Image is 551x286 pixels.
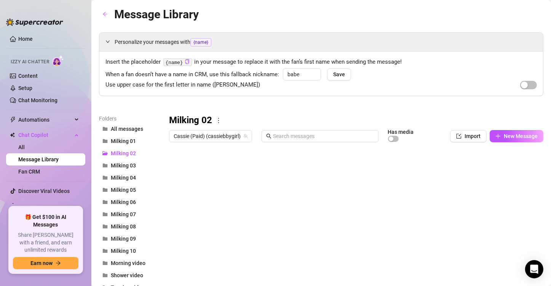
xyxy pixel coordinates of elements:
[102,248,108,254] span: folder
[111,162,136,169] span: Milking 03
[111,175,136,181] span: Milking 04
[99,33,543,51] div: Personalize your messages with{name}
[215,117,222,124] span: more
[13,231,78,254] span: Share [PERSON_NAME] with a friend, and earn unlimited rewards
[465,133,481,139] span: Import
[388,130,414,134] article: Has media
[102,126,108,132] span: folder
[504,133,538,139] span: New Message
[99,184,160,196] button: Milking 05
[99,245,160,257] button: Milking 10
[102,199,108,205] span: folder
[18,114,72,126] span: Automations
[18,203,38,209] a: Settings
[115,38,537,47] span: Personalize your messages with
[10,132,15,138] img: Chat Copilot
[99,172,160,184] button: Milking 04
[105,39,110,44] span: expanded
[102,236,108,241] span: folder
[243,134,248,138] span: team
[102,151,108,156] span: folder-open
[266,133,272,139] span: search
[99,123,160,135] button: All messages
[105,70,279,79] span: When a fan doesn’t have a name in CRM, use this fallback nickname:
[111,260,145,266] span: Morning video
[105,58,537,67] span: Insert the placeholder in your message to replace it with the fan’s first name when sending the m...
[333,71,345,77] span: Save
[185,59,190,65] button: Click to Copy
[52,55,64,66] img: AI Chatter
[99,196,160,208] button: Milking 06
[190,38,211,47] span: {name}
[18,144,25,150] a: All
[450,130,487,142] button: Import
[111,126,143,132] span: All messages
[18,169,40,175] a: Fan CRM
[102,138,108,144] span: folder
[18,97,57,103] a: Chat Monitoring
[185,59,190,64] span: copy
[105,80,260,90] span: Use upper case for the first letter in name ([PERSON_NAME])
[13,257,78,269] button: Earn nowarrow-right
[102,163,108,168] span: folder
[490,130,543,142] button: New Message
[102,212,108,217] span: folder
[102,11,108,17] span: arrow-left
[327,68,351,80] button: Save
[11,58,49,66] span: Izzy AI Chatter
[102,175,108,180] span: folder
[99,269,160,281] button: Shower video
[99,135,160,147] button: Milking 01
[525,260,543,278] div: Open Intercom Messenger
[495,133,501,139] span: plus
[111,150,136,156] span: Milking 02
[18,36,33,42] a: Home
[169,114,212,127] h3: Milking 02
[6,18,63,26] img: logo-BBDzfeDw.svg
[99,147,160,159] button: Milking 02
[10,117,16,123] span: thunderbolt
[111,248,136,254] span: Milking 10
[18,73,38,79] a: Content
[102,187,108,193] span: folder
[99,159,160,172] button: Milking 03
[111,272,143,278] span: Shower video
[99,257,160,269] button: Morning video
[18,156,59,162] a: Message Library
[273,132,374,140] input: Search messages
[99,114,160,123] article: Folders
[99,208,160,220] button: Milking 07
[99,233,160,245] button: Milking 09
[111,211,136,217] span: Milking 07
[18,188,70,194] a: Discover Viral Videos
[114,5,199,23] article: Message Library
[111,236,136,242] span: Milking 09
[111,187,136,193] span: Milking 05
[111,223,136,230] span: Milking 08
[13,214,78,228] span: 🎁 Get $100 in AI Messages
[56,260,61,266] span: arrow-right
[111,199,136,205] span: Milking 06
[99,220,160,233] button: Milking 08
[18,85,32,91] a: Setup
[102,260,108,266] span: folder
[102,273,108,278] span: folder
[111,138,136,144] span: Milking 01
[18,129,72,141] span: Chat Copilot
[163,58,192,66] code: {name}
[102,224,108,229] span: folder
[30,260,53,266] span: Earn now
[456,133,462,139] span: import
[174,130,248,142] span: Cassie (Paid) (cassiebbygirl)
